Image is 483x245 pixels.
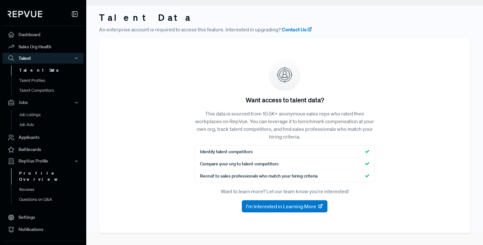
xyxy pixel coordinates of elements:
[282,26,312,33] a: Contact Us
[99,26,470,33] p: An enterprise account is required to access this feature. Interested in upgrading?
[3,224,84,236] a: Notifications
[195,187,375,195] p: Want to learn more? Let our team know you're interested!
[3,131,84,144] a: Applicants
[3,41,84,53] a: Sales Org Health
[246,202,316,210] span: I'm Interested in Learning More
[3,97,84,108] button: Jobs
[195,110,375,140] p: This data is sourced from 10.5K+ anonymous sales reps who rated their workplaces on RepVue. You c...
[11,110,92,120] a: Job Listings
[3,211,84,224] a: Settings
[3,53,84,64] button: Talent
[3,28,84,41] a: Dashboard
[11,194,92,205] a: Questions on Q&A
[200,148,253,155] span: Identify talent competitors
[11,75,92,86] a: Talent Profiles
[11,85,92,96] a: Talent Competitors
[11,120,92,130] a: Job Ads
[3,156,84,167] button: RepVue Profile
[99,12,470,23] h3: Talent Data
[246,96,324,104] h5: Want access to talent data?
[242,200,327,212] button: I'm Interested in Learning More
[11,168,92,185] a: Profile Overview
[3,144,84,156] a: Battlecards
[200,173,318,179] span: Recruit to sales professionals who match your hiring criteria
[11,65,92,75] a: Talent Data
[8,11,42,17] img: RepVue
[200,161,279,167] span: Compare your org to talent competitors
[11,185,92,195] a: Reviews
